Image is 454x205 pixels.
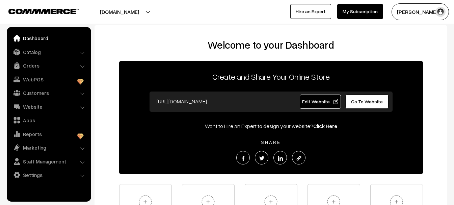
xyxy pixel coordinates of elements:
[435,7,446,17] img: user
[345,95,389,109] a: Go To Website
[337,4,383,19] a: My Subscription
[258,139,284,145] span: SHARE
[76,3,163,20] button: [DOMAIN_NAME]
[8,32,89,44] a: Dashboard
[313,123,337,129] a: Click Here
[8,128,89,140] a: Reports
[8,114,89,126] a: Apps
[119,71,423,83] p: Create and Share Your Online Store
[8,73,89,85] a: WebPOS
[290,4,331,19] a: Hire an Expert
[101,39,440,51] h2: Welcome to your Dashboard
[119,122,423,130] div: Want to Hire an Expert to design your website?
[8,87,89,99] a: Customers
[302,99,338,104] span: Edit Website
[392,3,449,20] button: [PERSON_NAME]
[351,99,383,104] span: Go To Website
[8,169,89,181] a: Settings
[8,101,89,113] a: Website
[8,142,89,154] a: Marketing
[300,95,341,109] a: Edit Website
[8,155,89,168] a: Staff Management
[8,7,68,15] a: COMMMERCE
[8,9,79,14] img: COMMMERCE
[8,46,89,58] a: Catalog
[8,59,89,72] a: Orders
